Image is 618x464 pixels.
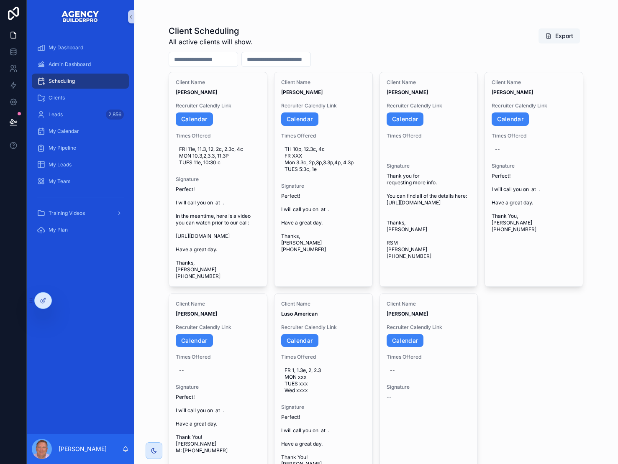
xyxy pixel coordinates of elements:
[49,61,91,68] span: Admin Dashboard
[176,354,260,360] span: Times Offered
[32,40,129,55] a: My Dashboard
[387,133,471,139] span: Times Offered
[49,44,83,51] span: My Dashboard
[169,25,253,37] h1: Client Scheduling
[27,33,134,250] div: scrollable content
[281,102,366,109] span: Recruiter Calendly Link
[49,178,71,185] span: My Team
[387,301,471,307] span: Client Name
[49,210,85,217] span: Training Videos
[387,112,424,126] a: Calendar
[387,79,471,86] span: Client Name
[281,404,366,410] span: Signature
[176,324,260,331] span: Recruiter Calendly Link
[387,89,428,95] strong: [PERSON_NAME]
[387,384,471,390] span: Signature
[274,72,373,287] a: Client Name[PERSON_NAME]Recruiter Calendly LinkCalendarTimes OfferedTH 10p, 12.3c, 4c FR XXX Mon ...
[387,102,471,109] span: Recruiter Calendly Link
[492,133,576,139] span: Times Offered
[281,133,366,139] span: Times Offered
[176,112,213,126] a: Calendar
[32,57,129,72] a: Admin Dashboard
[495,146,500,153] div: --
[32,107,129,122] a: Leads2,856
[176,133,260,139] span: Times Offered
[49,227,68,233] span: My Plan
[281,89,323,95] strong: [PERSON_NAME]
[49,111,63,118] span: Leads
[176,334,213,347] a: Calendar
[32,222,129,237] a: My Plan
[281,301,366,307] span: Client Name
[281,193,366,253] span: Perfect! I will call you on at . Have a great day. Thanks, [PERSON_NAME] [PHONE_NUMBER]
[492,89,533,95] strong: [PERSON_NAME]
[32,90,129,105] a: Clients
[387,324,471,331] span: Recruiter Calendly Link
[281,324,366,331] span: Recruiter Calendly Link
[492,163,576,169] span: Signature
[492,173,576,233] span: Perfect! I will call you on at . Have a great day. Thank You, [PERSON_NAME] [PHONE_NUMBER]
[49,145,76,151] span: My Pipeline
[176,394,260,454] span: Perfect! I will call you on at . Have a great day. Thank You! [PERSON_NAME] M: [PHONE_NUMBER]
[380,72,478,287] a: Client Name[PERSON_NAME]Recruiter Calendly LinkCalendarTimes OfferedSignatureThank you for reques...
[32,174,129,189] a: My Team
[169,37,253,47] span: All active clients will show.
[539,28,580,43] button: Export
[176,79,260,86] span: Client Name
[387,173,471,260] span: Thank you for requesting more info. You can find all of the details here: [URL][DOMAIN_NAME] Than...
[32,140,129,156] a: My Pipeline
[176,102,260,109] span: Recruiter Calendly Link
[61,10,100,23] img: App logo
[176,384,260,390] span: Signature
[176,186,260,280] span: Perfect! I will call you on at . In the meantime, here is a video you can watch prior to our call...
[32,124,129,139] a: My Calendar
[285,146,362,173] span: TH 10p, 12.3c, 4c FR XXX Mon 3.3c, 2p,3p,3.3p,4p, 4.3p TUES 5:3c, 1e
[281,79,366,86] span: Client Name
[281,183,366,189] span: Signature
[492,79,576,86] span: Client Name
[49,128,79,135] span: My Calendar
[387,354,471,360] span: Times Offered
[387,163,471,169] span: Signature
[492,112,529,126] a: Calendar
[387,311,428,317] strong: [PERSON_NAME]
[281,334,318,347] a: Calendar
[49,78,75,84] span: Scheduling
[492,102,576,109] span: Recruiter Calendly Link
[59,445,107,453] p: [PERSON_NAME]
[281,112,318,126] a: Calendar
[281,354,366,360] span: Times Offered
[176,176,260,183] span: Signature
[485,72,583,287] a: Client Name[PERSON_NAME]Recruiter Calendly LinkCalendarTimes Offered--SignaturePerfect! I will ca...
[179,367,184,374] div: --
[106,110,124,120] div: 2,856
[390,367,395,374] div: --
[176,301,260,307] span: Client Name
[281,311,318,317] strong: Luso American
[169,72,267,287] a: Client Name[PERSON_NAME]Recruiter Calendly LinkCalendarTimes OfferedFRI 11e, 11.3, 12, 2c, 2.3c, ...
[179,146,257,166] span: FRI 11e, 11.3, 12, 2c, 2.3c, 4c MON 10.3,2,3.3, 11.3P TUES 11e, 10:30 c
[32,157,129,172] a: My Leads
[49,94,65,101] span: Clients
[32,74,129,89] a: Scheduling
[387,334,424,347] a: Calendar
[387,394,392,400] span: --
[32,206,129,221] a: Training Videos
[285,367,362,394] span: FR 1, 1.3e, 2, 2.3 MON xxx TUES xxx Wed xxxx
[176,311,217,317] strong: [PERSON_NAME]
[176,89,217,95] strong: [PERSON_NAME]
[49,161,72,168] span: My Leads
